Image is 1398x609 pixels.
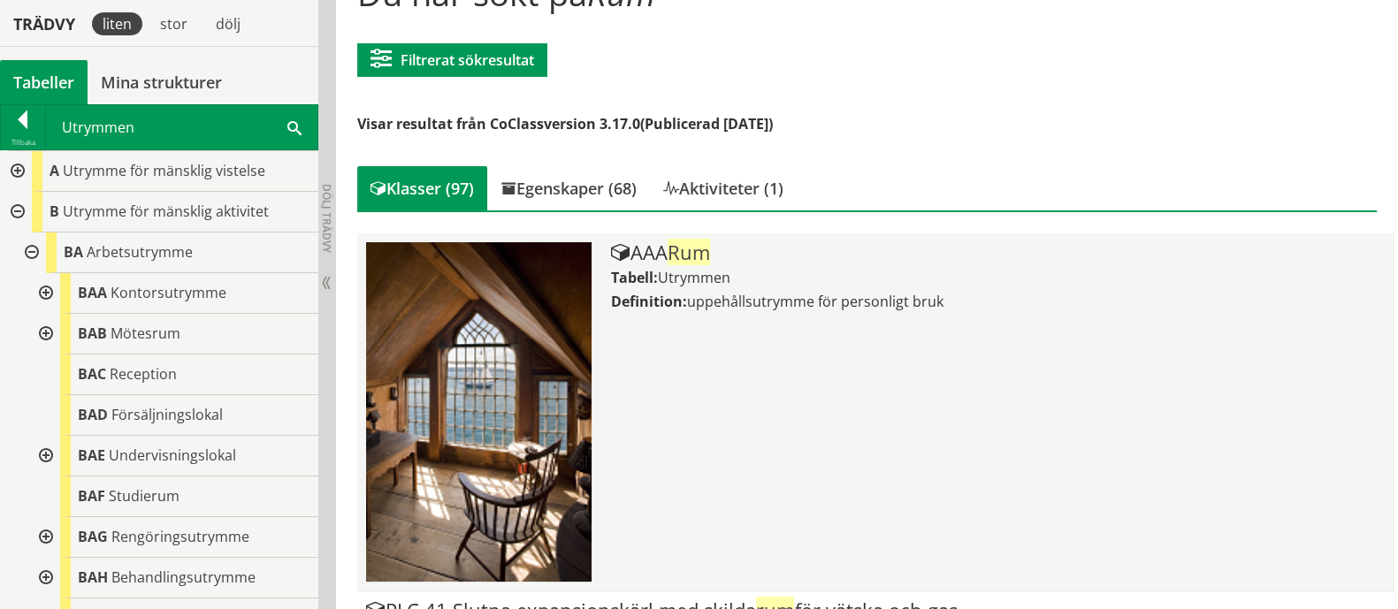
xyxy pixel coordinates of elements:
span: BAG [78,527,108,546]
span: BAF [78,486,105,506]
span: Kontorsutrymme [111,283,226,302]
span: BAH [78,567,108,587]
span: BA [64,242,83,262]
span: Utrymme för mänsklig vistelse [63,161,265,180]
div: Aktiviteter (1) [650,166,797,210]
img: Tabell [366,242,592,582]
label: Definition: [611,292,687,311]
div: Utrymmen [46,105,317,149]
span: Reception [110,364,177,384]
div: liten [92,12,142,35]
span: Utrymme för mänsklig aktivitet [63,202,269,221]
span: Utrymmen [658,268,730,287]
div: AAA [611,242,1386,263]
div: Egenskaper (68) [487,166,650,210]
span: Rum [668,239,710,265]
span: uppehållsutrymme för personligt bruk [687,292,943,311]
span: BAA [78,283,107,302]
span: BAD [78,405,108,424]
div: stor [149,12,198,35]
span: B [50,202,59,221]
span: Arbetsutrymme [87,242,193,262]
div: Trädvy [4,14,85,34]
div: dölj [205,12,251,35]
label: Tabell: [611,268,658,287]
div: Tillbaka [1,135,45,149]
span: BAC [78,364,106,384]
span: Studierum [109,486,180,506]
span: Behandlingsutrymme [111,567,256,587]
span: Mötesrum [111,324,180,343]
span: Dölj trädvy [319,184,334,253]
span: Visar resultat från CoClassversion 3.17.0 [357,114,640,133]
div: Klasser (97) [357,166,487,210]
span: Rengöringsutrymme [111,527,249,546]
span: (Publicerad [DATE]) [640,114,773,133]
span: BAB [78,324,107,343]
span: Försäljningslokal [111,405,223,424]
a: Mina strukturer [88,60,235,104]
button: Filtrerat sökresultat [357,43,547,77]
span: Undervisningslokal [109,445,236,465]
span: A [50,161,59,180]
span: Sök i tabellen [287,118,302,136]
span: BAE [78,445,105,465]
